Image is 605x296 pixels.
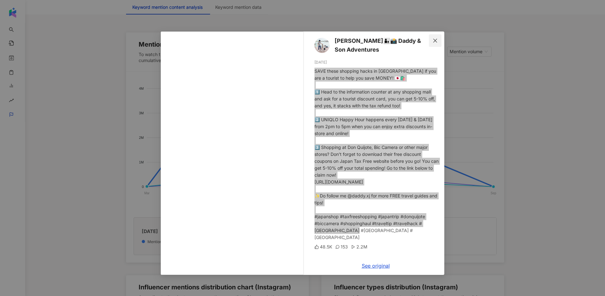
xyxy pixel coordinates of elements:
[314,243,332,250] div: 48.5K
[314,38,330,53] img: KOL Avatar
[351,243,367,250] div: 2.2M
[314,60,439,65] div: [DATE]
[335,37,430,54] span: [PERSON_NAME]👨‍👦📸 Daddy & Son Adventures
[314,68,439,241] div: SAVE these shopping hacks in [GEOGRAPHIC_DATA] if you are a tourist to help you save MONEY! 🇯🇵🛍️ ...
[362,263,390,269] a: See original
[433,38,438,43] span: close
[314,37,430,54] a: KOL Avatar[PERSON_NAME]👨‍👦📸 Daddy & Son Adventures
[335,243,348,250] div: 153
[429,34,441,47] button: Close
